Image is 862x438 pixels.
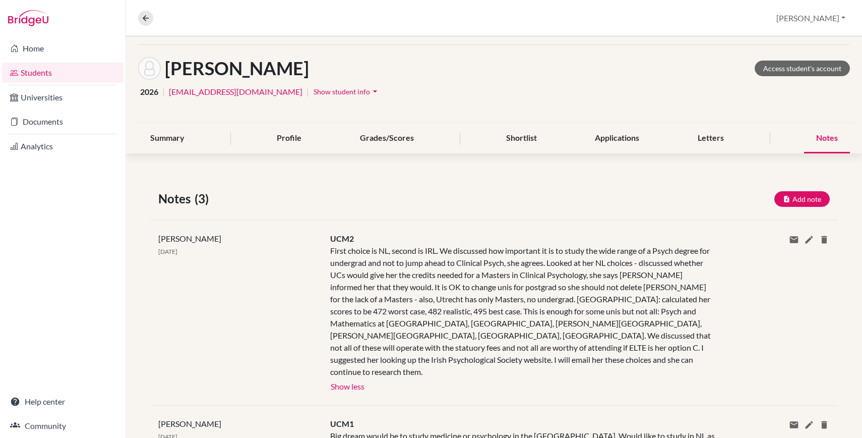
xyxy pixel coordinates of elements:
[330,245,716,378] div: First choice is NL, second is IRL. We discussed how important it is to study the wide range of a ...
[330,378,365,393] button: Show less
[2,63,124,83] a: Students
[169,86,302,98] a: [EMAIL_ADDRESS][DOMAIN_NAME]
[686,124,736,153] div: Letters
[8,10,48,26] img: Bridge-U
[330,419,354,428] span: UCM1
[265,124,314,153] div: Profile
[330,234,354,243] span: UCM2
[2,416,124,436] a: Community
[348,124,426,153] div: Grades/Scores
[138,124,197,153] div: Summary
[158,419,221,428] span: [PERSON_NAME]
[140,86,158,98] span: 2026
[314,87,370,96] span: Show student info
[755,61,850,76] a: Access student's account
[158,234,221,243] span: [PERSON_NAME]
[772,9,850,28] button: [PERSON_NAME]
[138,57,161,80] img: Fanni Sági's avatar
[2,392,124,412] a: Help center
[2,112,124,132] a: Documents
[2,136,124,156] a: Analytics
[370,86,380,96] i: arrow_drop_down
[2,87,124,107] a: Universities
[774,191,830,207] button: Add note
[494,124,549,153] div: Shortlist
[158,190,195,208] span: Notes
[195,190,213,208] span: (3)
[162,86,165,98] span: |
[2,38,124,59] a: Home
[306,86,309,98] span: |
[804,124,850,153] div: Notes
[158,248,177,255] span: [DATE]
[165,58,309,79] h1: [PERSON_NAME]
[313,84,381,99] button: Show student infoarrow_drop_down
[583,124,651,153] div: Applications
